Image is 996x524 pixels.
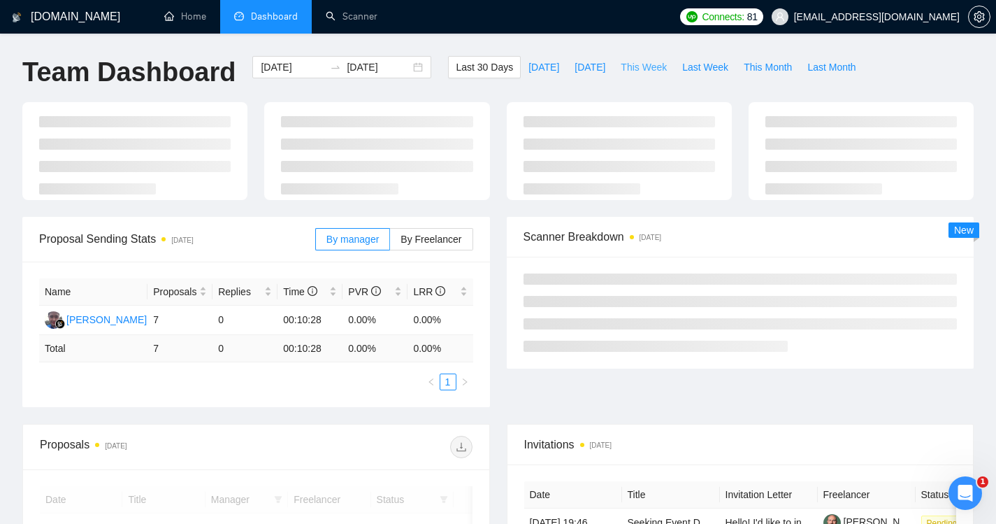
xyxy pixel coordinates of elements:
[524,228,958,246] span: Scanner Breakdown
[744,59,792,75] span: This Month
[461,378,469,386] span: right
[524,481,622,509] th: Date
[686,11,698,22] img: upwork-logo.png
[413,286,445,297] span: LRR
[45,311,62,329] img: E
[427,378,435,386] span: left
[969,11,990,22] span: setting
[283,286,317,297] span: Time
[277,306,342,335] td: 00:10:28
[747,9,758,24] span: 81
[948,476,982,510] iframe: Intercom live chat
[153,284,196,299] span: Proposals
[954,225,974,236] span: New
[39,230,315,248] span: Proposal Sending Stats
[977,476,988,488] span: 1
[621,59,667,75] span: This Week
[277,335,342,362] td: 00:10:28
[622,481,720,509] th: Title
[326,234,379,245] span: By manager
[55,319,65,329] img: gigradar-bm.png
[66,312,147,327] div: [PERSON_NAME]
[308,286,317,296] span: info-circle
[575,59,605,75] span: [DATE]
[371,286,381,296] span: info-circle
[45,313,147,325] a: E[PERSON_NAME]
[147,306,212,335] td: 7
[435,286,445,296] span: info-circle
[613,56,674,78] button: This Week
[39,335,147,362] td: Total
[423,374,440,390] li: Previous Page
[234,11,244,21] span: dashboard
[800,56,863,78] button: Last Month
[407,306,472,335] td: 0.00%
[736,56,800,78] button: This Month
[968,11,990,22] a: setting
[348,286,381,297] span: PVR
[968,6,990,28] button: setting
[164,10,206,22] a: homeHome
[347,59,410,75] input: End date
[342,306,407,335] td: 0.00%
[147,335,212,362] td: 7
[39,278,147,306] th: Name
[456,374,473,390] li: Next Page
[440,374,456,390] a: 1
[674,56,736,78] button: Last Week
[400,234,461,245] span: By Freelancer
[524,436,957,453] span: Invitations
[720,481,818,509] th: Invitation Letter
[40,436,256,458] div: Proposals
[640,234,661,241] time: [DATE]
[251,10,298,22] span: Dashboard
[407,335,472,362] td: 0.00 %
[326,10,377,22] a: searchScanner
[567,56,613,78] button: [DATE]
[218,284,261,299] span: Replies
[528,59,559,75] span: [DATE]
[456,374,473,390] button: right
[212,278,277,306] th: Replies
[818,481,916,509] th: Freelancer
[448,56,521,78] button: Last 30 Days
[171,236,193,244] time: [DATE]
[423,374,440,390] button: left
[775,12,785,22] span: user
[12,6,22,29] img: logo
[702,9,744,24] span: Connects:
[342,335,407,362] td: 0.00 %
[456,59,513,75] span: Last 30 Days
[212,335,277,362] td: 0
[807,59,856,75] span: Last Month
[212,306,277,335] td: 0
[590,441,612,449] time: [DATE]
[440,374,456,390] li: 1
[330,62,341,73] span: swap-right
[147,278,212,306] th: Proposals
[105,442,127,450] time: [DATE]
[261,59,324,75] input: Start date
[330,62,341,73] span: to
[22,56,236,89] h1: Team Dashboard
[521,56,567,78] button: [DATE]
[682,59,728,75] span: Last Week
